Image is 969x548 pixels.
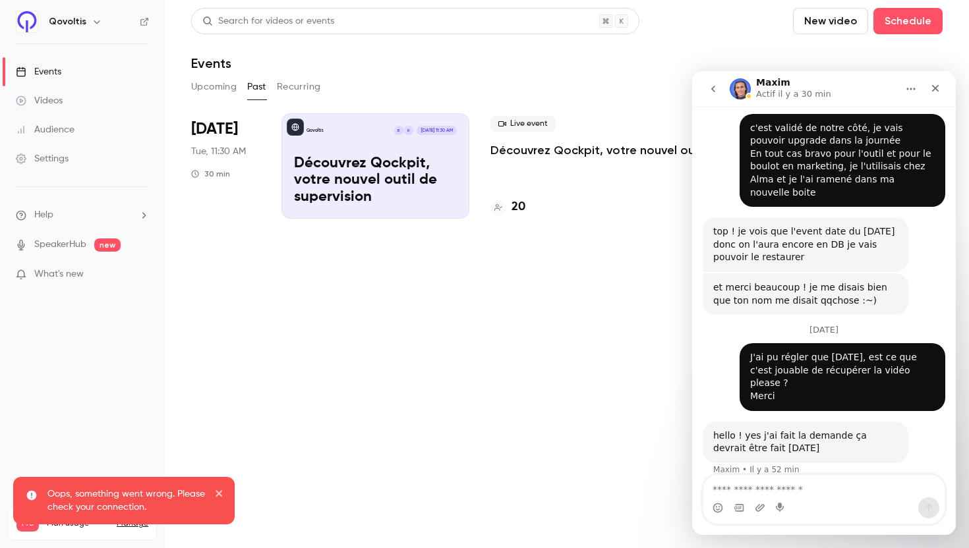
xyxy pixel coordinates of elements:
p: Qovoltis [307,127,324,134]
div: 30 min [191,169,230,179]
button: Recurring [277,76,321,97]
h1: Events [191,55,231,71]
li: help-dropdown-opener [16,208,149,222]
button: New video [793,8,868,34]
div: B [394,125,404,136]
button: close [215,487,224,503]
div: Aug 5 Tue, 11:30 AM (Europe/Paris) [191,113,260,219]
a: Découvrez Qockpit, votre nouvel outil de supervision [490,142,738,158]
p: Oops, something went wrong. Please check your connection. [47,487,206,514]
div: N [403,125,414,136]
span: new [94,238,121,252]
div: Search for videos or events [202,14,334,28]
span: [DATE] 11:30 AM [417,126,456,135]
span: Live event [490,116,556,132]
button: Schedule [873,8,943,34]
button: Past [247,76,266,97]
div: Settings [16,152,69,165]
div: Events [16,65,61,78]
h4: 20 [512,198,525,216]
iframe: Intercom live chat [692,71,956,535]
span: Help [34,208,53,222]
h6: Qovoltis [49,15,86,28]
div: Videos [16,94,63,107]
span: What's new [34,267,84,281]
a: Découvrez Qockpit, votre nouvel outil de supervisionQovoltisNB[DATE] 11:30 AMDécouvrez Qockpit, v... [281,113,469,219]
img: Qovoltis [16,11,38,32]
span: Tue, 11:30 AM [191,145,246,158]
a: SpeakerHub [34,238,86,252]
span: [DATE] [191,119,238,140]
button: Upcoming [191,76,237,97]
p: Découvrez Qockpit, votre nouvel outil de supervision [294,155,457,206]
iframe: Noticeable Trigger [133,269,149,281]
div: Audience [16,123,74,136]
a: 20 [490,198,525,216]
